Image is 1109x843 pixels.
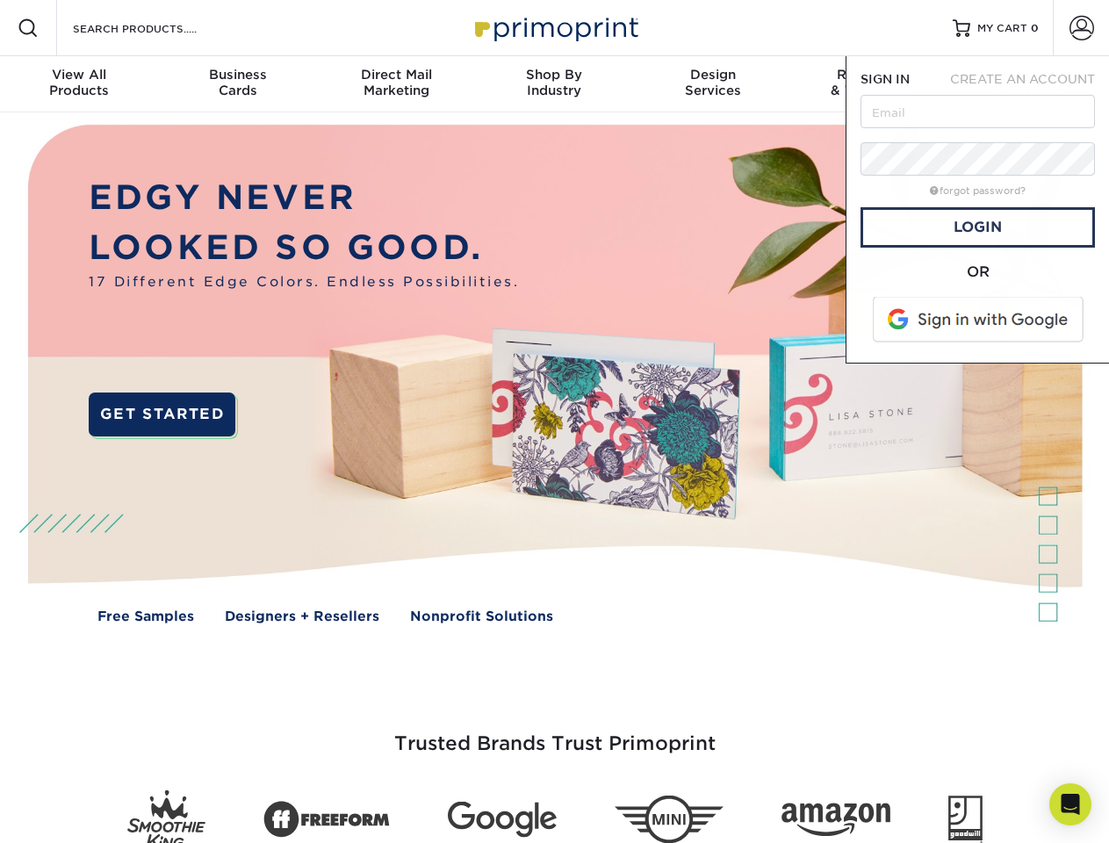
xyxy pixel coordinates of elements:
img: Amazon [781,803,890,837]
div: OR [861,262,1095,283]
a: Resources& Templates [792,56,950,112]
span: MY CART [977,21,1027,36]
a: Login [861,207,1095,248]
p: EDGY NEVER [89,173,519,223]
a: Shop ByIndustry [475,56,633,112]
a: GET STARTED [89,393,235,436]
img: Goodwill [948,796,983,843]
a: Free Samples [97,607,194,627]
img: Google [448,802,557,838]
input: Email [861,95,1095,128]
span: 0 [1031,22,1039,34]
h3: Trusted Brands Trust Primoprint [41,690,1069,776]
a: DesignServices [634,56,792,112]
span: SIGN IN [861,72,910,86]
span: Shop By [475,67,633,83]
div: Services [634,67,792,98]
span: Resources [792,67,950,83]
img: Primoprint [467,9,643,47]
div: Marketing [317,67,475,98]
div: Cards [158,67,316,98]
div: & Templates [792,67,950,98]
div: Industry [475,67,633,98]
span: Business [158,67,316,83]
a: Nonprofit Solutions [410,607,553,627]
input: SEARCH PRODUCTS..... [71,18,242,39]
div: Open Intercom Messenger [1049,783,1091,825]
a: Direct MailMarketing [317,56,475,112]
p: LOOKED SO GOOD. [89,223,519,273]
a: BusinessCards [158,56,316,112]
span: Design [634,67,792,83]
span: 17 Different Edge Colors. Endless Possibilities. [89,272,519,292]
a: Designers + Resellers [225,607,379,627]
span: CREATE AN ACCOUNT [950,72,1095,86]
span: Direct Mail [317,67,475,83]
a: forgot password? [930,185,1026,197]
